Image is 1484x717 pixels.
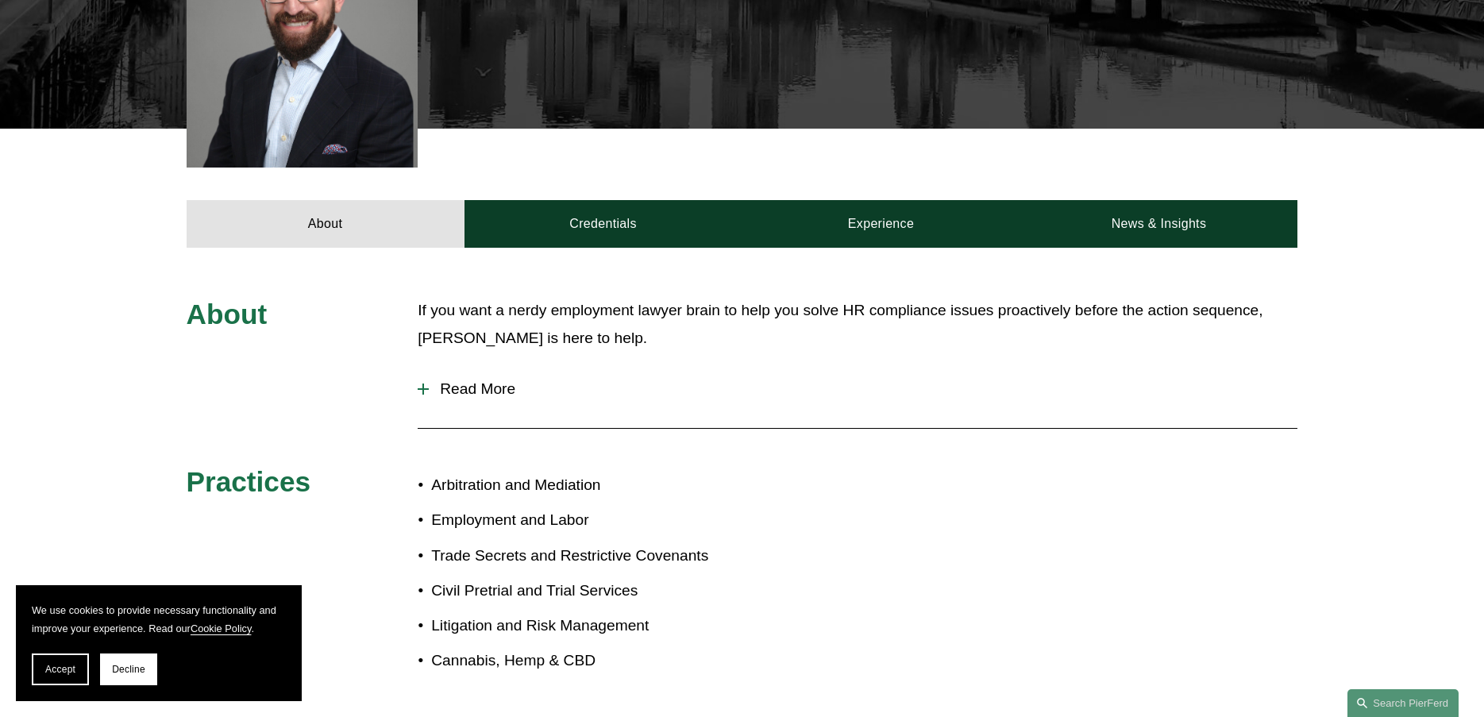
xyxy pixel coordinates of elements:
button: Read More [418,368,1297,410]
p: Trade Secrets and Restrictive Covenants [431,542,742,570]
a: Credentials [464,200,742,248]
p: Arbitration and Mediation [431,472,742,499]
a: About [187,200,464,248]
p: Cannabis, Hemp & CBD [431,647,742,675]
a: Search this site [1347,689,1459,717]
span: Accept [45,664,75,675]
section: Cookie banner [16,585,302,701]
p: Litigation and Risk Management [431,612,742,640]
span: Decline [112,664,145,675]
p: Civil Pretrial and Trial Services [431,577,742,605]
button: Accept [32,653,89,685]
p: If you want a nerdy employment lawyer brain to help you solve HR compliance issues proactively be... [418,297,1297,352]
p: Employment and Labor [431,507,742,534]
p: We use cookies to provide necessary functionality and improve your experience. Read our . [32,601,286,638]
span: Read More [429,380,1297,398]
button: Decline [100,653,157,685]
span: About [187,299,268,330]
span: Practices [187,466,311,497]
a: Cookie Policy [191,623,252,634]
a: Experience [742,200,1020,248]
a: News & Insights [1020,200,1297,248]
